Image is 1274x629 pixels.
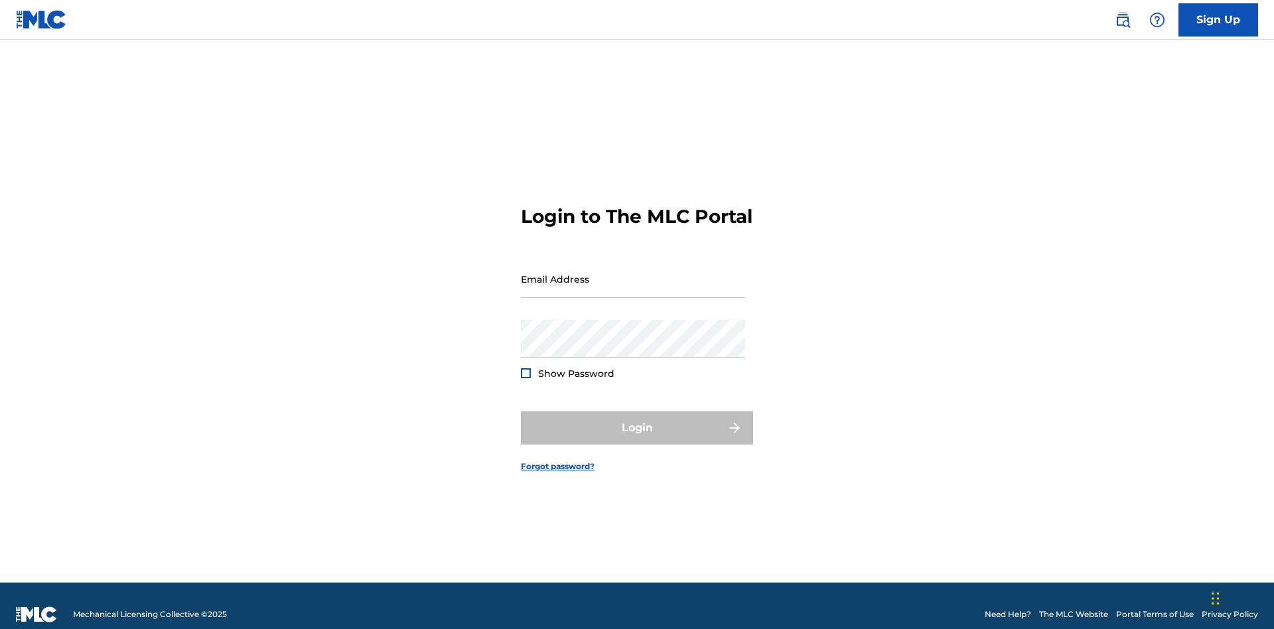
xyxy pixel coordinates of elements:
[1144,7,1170,33] div: Help
[521,205,752,228] h3: Login to The MLC Portal
[1116,608,1194,620] a: Portal Terms of Use
[1149,12,1165,28] img: help
[73,608,227,620] span: Mechanical Licensing Collective © 2025
[538,368,614,380] span: Show Password
[1202,608,1258,620] a: Privacy Policy
[16,606,57,622] img: logo
[16,10,67,29] img: MLC Logo
[985,608,1031,620] a: Need Help?
[1208,565,1274,629] iframe: Chat Widget
[521,460,595,472] a: Forgot password?
[1039,608,1108,620] a: The MLC Website
[1212,579,1220,618] div: Drag
[1109,7,1136,33] a: Public Search
[1178,3,1258,36] a: Sign Up
[1115,12,1131,28] img: search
